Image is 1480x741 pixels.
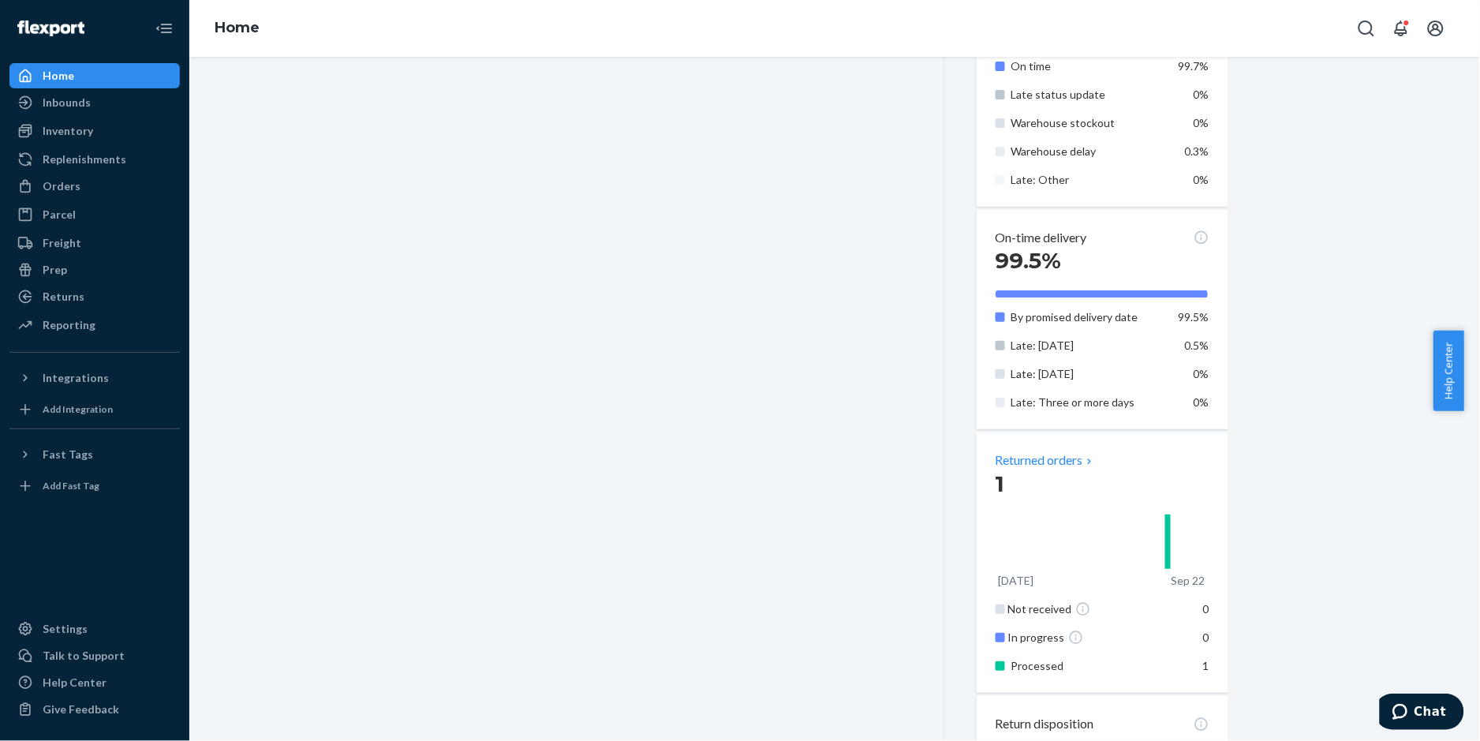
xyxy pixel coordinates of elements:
p: Late status update [1011,87,1167,103]
span: 0% [1194,367,1209,380]
button: Talk to Support [9,643,180,668]
span: 99.5% [996,247,1062,274]
p: Late: [DATE] [1011,366,1167,382]
p: Late: [DATE] [1011,338,1167,354]
a: Inbounds [9,90,180,115]
p: By promised delivery date [1011,309,1167,325]
span: 0% [1194,116,1209,129]
span: 99.7% [1179,59,1209,73]
a: Home [9,63,180,88]
a: Returns [9,284,180,309]
button: Integrations [9,365,180,391]
span: 0.5% [1185,339,1209,352]
p: [DATE] [999,573,1034,589]
span: 0 [1203,631,1209,644]
span: 99.5% [1179,310,1209,324]
div: Help Center [43,675,107,690]
div: Prep [43,262,67,278]
button: Help Center [1433,331,1464,411]
button: Close Navigation [148,13,180,44]
a: Help Center [9,670,180,695]
button: Open Search Box [1351,13,1382,44]
button: Open account menu [1420,13,1452,44]
iframe: Opens a widget where you can chat to one of our agents [1380,694,1464,733]
span: 0.3% [1185,144,1209,158]
a: Prep [9,257,180,283]
a: Freight [9,230,180,256]
button: Give Feedback [9,697,180,722]
p: Warehouse delay [1011,144,1167,159]
div: Give Feedback [43,702,119,717]
div: Fast Tags [43,447,93,462]
div: Reporting [43,317,95,333]
div: In progress [1008,630,1170,646]
span: 1 [996,470,1005,497]
img: Flexport logo [17,21,84,36]
div: Inventory [43,123,93,139]
div: Settings [43,621,88,637]
p: On time [1011,58,1167,74]
div: Parcel [43,207,76,223]
p: On-time delivery [996,229,1087,247]
div: Replenishments [43,152,126,167]
p: Sep 22 [1172,573,1205,589]
span: 0% [1194,88,1209,101]
a: Add Fast Tag [9,473,180,499]
div: Orders [43,178,80,194]
p: Processed [1011,658,1167,674]
ol: breadcrumbs [202,6,272,51]
a: Reporting [9,312,180,338]
span: 1 [1203,659,1209,672]
div: Integrations [43,370,109,386]
button: Open notifications [1385,13,1417,44]
a: Replenishments [9,147,180,172]
a: Orders [9,174,180,199]
span: 0% [1194,173,1209,186]
a: Parcel [9,202,180,227]
div: Add Fast Tag [43,479,99,492]
p: Warehouse stockout [1011,115,1167,131]
p: Return disposition [996,715,1094,733]
p: Late: Three or more days [1011,395,1167,410]
a: Inventory [9,118,180,144]
a: Settings [9,616,180,642]
span: 0 [1203,602,1209,616]
span: 0% [1194,395,1209,409]
div: Home [43,68,74,84]
div: Returns [43,289,84,305]
div: Freight [43,235,81,251]
div: Add Integration [43,402,113,416]
div: Not received [1008,601,1170,617]
button: Returned orders [996,451,1096,470]
a: Home [215,19,260,36]
p: Late: Other [1011,172,1167,188]
a: Add Integration [9,397,180,422]
button: Fast Tags [9,442,180,467]
div: Inbounds [43,95,91,110]
div: Talk to Support [43,648,125,664]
